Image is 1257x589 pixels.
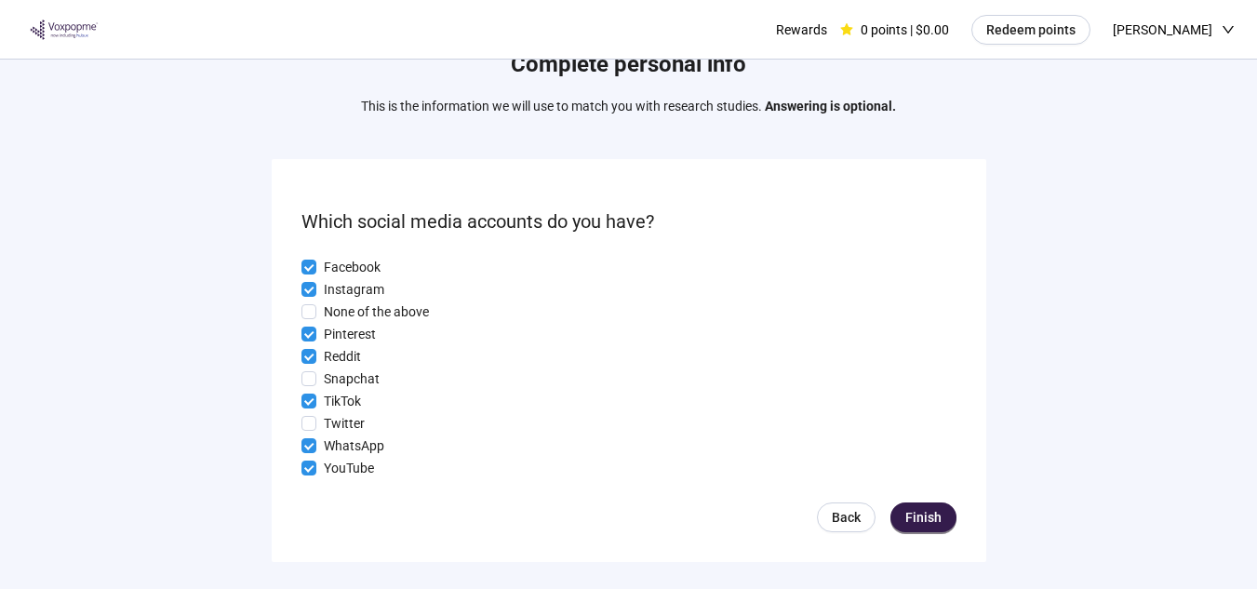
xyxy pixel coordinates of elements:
[817,502,876,532] a: Back
[986,20,1076,40] span: Redeem points
[324,435,384,456] p: WhatsApp
[324,346,361,367] p: Reddit
[1222,23,1235,36] span: down
[840,23,853,36] span: star
[324,279,384,300] p: Instagram
[361,47,896,83] h1: Complete personal info
[324,324,376,344] p: Pinterest
[324,368,380,389] p: Snapchat
[324,391,361,411] p: TikTok
[361,96,896,116] p: This is the information we will use to match you with research studies.
[765,99,896,114] strong: Answering is optional.
[301,207,956,236] p: Which social media accounts do you have?
[832,507,861,528] span: Back
[324,301,429,322] p: None of the above
[890,502,956,532] button: Finish
[324,413,365,434] p: Twitter
[324,257,381,277] p: Facebook
[905,507,942,528] span: Finish
[324,458,374,478] p: YouTube
[971,15,1090,45] button: Redeem points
